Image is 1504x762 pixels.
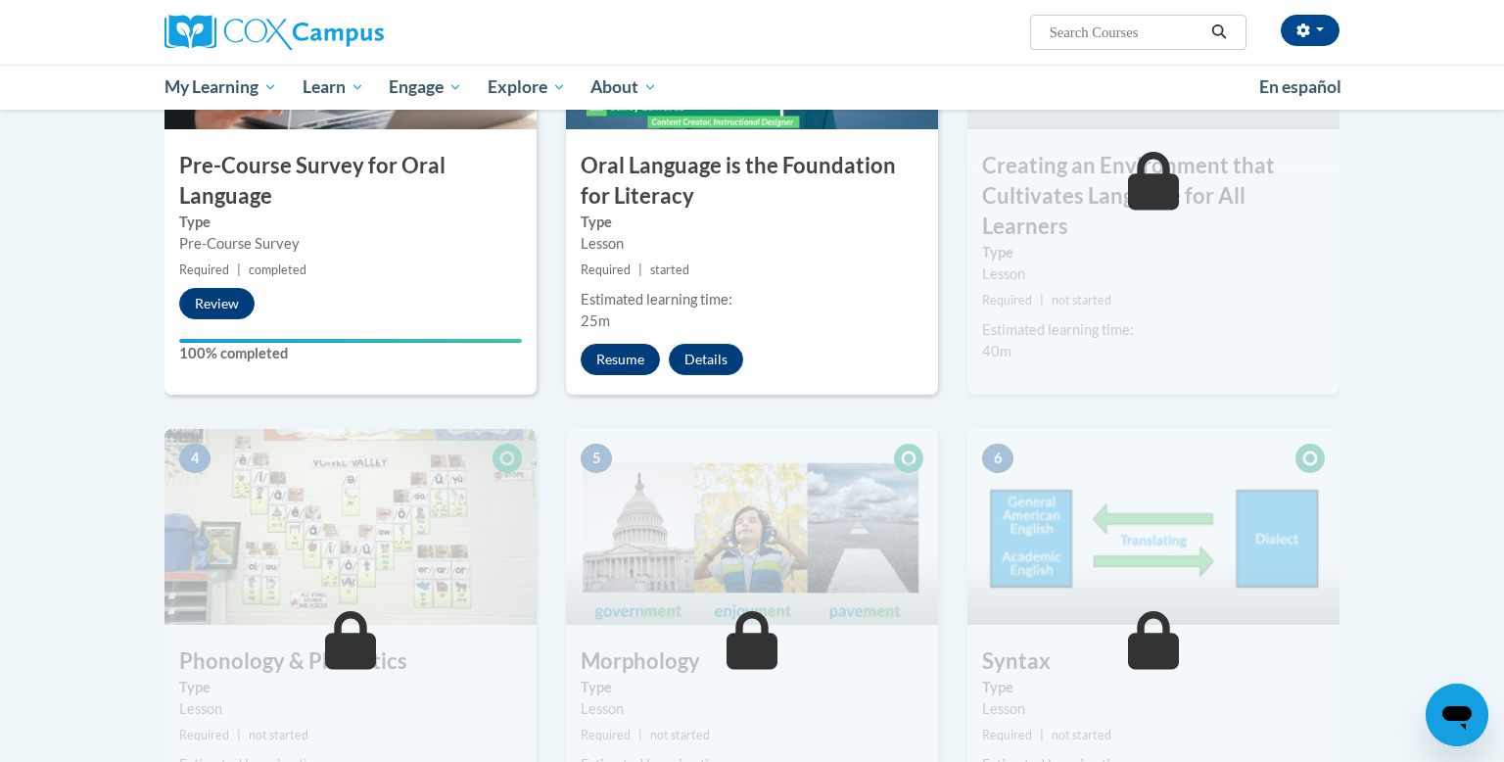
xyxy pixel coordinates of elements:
button: Review [179,288,255,319]
span: Required [982,728,1032,742]
span: | [638,728,642,742]
h3: Creating an Environment that Cultivates Language for All Learners [967,151,1339,241]
label: 100% completed [179,343,522,364]
span: Learn [303,75,364,99]
a: Engage [376,65,475,110]
label: Type [179,212,522,233]
span: completed [249,262,306,277]
div: Lesson [179,698,522,720]
span: not started [1052,728,1111,742]
span: not started [249,728,308,742]
span: About [590,75,657,99]
div: Lesson [581,698,923,720]
label: Type [581,212,923,233]
h3: Pre-Course Survey for Oral Language [164,151,537,212]
div: Estimated learning time: [581,289,923,310]
span: | [638,262,642,277]
a: Explore [475,65,579,110]
a: About [579,65,671,110]
span: | [237,262,241,277]
img: Cox Campus [164,15,384,50]
div: Your progress [179,339,522,343]
span: En español [1259,76,1341,97]
button: Search [1204,21,1234,44]
span: | [1040,293,1044,308]
a: My Learning [152,65,290,110]
h3: Phonology & Phonetics [164,646,537,677]
span: 4 [179,444,211,473]
iframe: Button to launch messaging window [1426,684,1488,746]
a: Cox Campus [164,15,537,50]
button: Account Settings [1281,15,1339,46]
img: Course Image [967,429,1339,625]
span: not started [650,728,710,742]
span: My Learning [164,75,277,99]
span: Required [179,262,229,277]
span: Explore [488,75,566,99]
input: Search Courses [1048,21,1204,44]
a: Learn [290,65,377,110]
h3: Oral Language is the Foundation for Literacy [566,151,938,212]
div: Pre-Course Survey [179,233,522,255]
label: Type [179,677,522,698]
span: not started [1052,293,1111,308]
span: 25m [581,312,610,329]
h3: Morphology [566,646,938,677]
span: started [650,262,689,277]
span: 5 [581,444,612,473]
label: Type [982,242,1325,263]
div: Lesson [982,698,1325,720]
button: Details [669,344,743,375]
span: Required [179,728,229,742]
label: Type [982,677,1325,698]
span: Required [581,262,631,277]
button: Resume [581,344,660,375]
div: Lesson [581,233,923,255]
span: 40m [982,343,1011,359]
img: Course Image [566,429,938,625]
label: Type [581,677,923,698]
span: Required [581,728,631,742]
span: Engage [389,75,462,99]
div: Main menu [135,65,1369,110]
div: Lesson [982,263,1325,285]
span: | [1040,728,1044,742]
h3: Syntax [967,646,1339,677]
img: Course Image [164,429,537,625]
a: En español [1246,67,1354,108]
span: Required [982,293,1032,308]
div: Estimated learning time: [982,319,1325,341]
span: | [237,728,241,742]
span: 6 [982,444,1013,473]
